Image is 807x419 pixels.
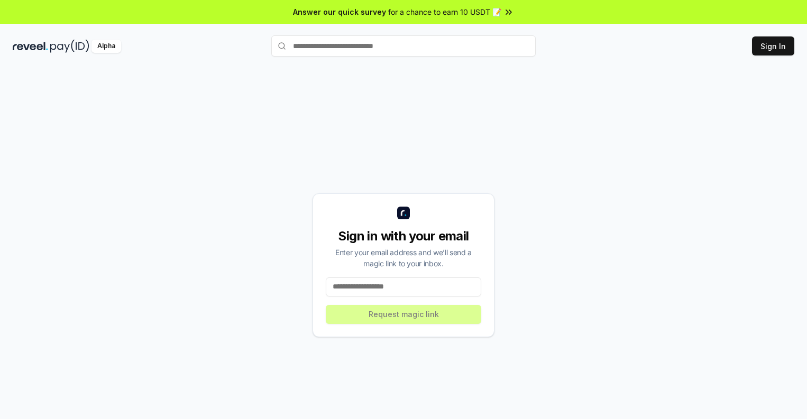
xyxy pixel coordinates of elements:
[293,6,386,17] span: Answer our quick survey
[397,207,410,219] img: logo_small
[50,40,89,53] img: pay_id
[326,228,481,245] div: Sign in with your email
[326,247,481,269] div: Enter your email address and we’ll send a magic link to your inbox.
[752,36,794,55] button: Sign In
[13,40,48,53] img: reveel_dark
[91,40,121,53] div: Alpha
[388,6,501,17] span: for a chance to earn 10 USDT 📝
